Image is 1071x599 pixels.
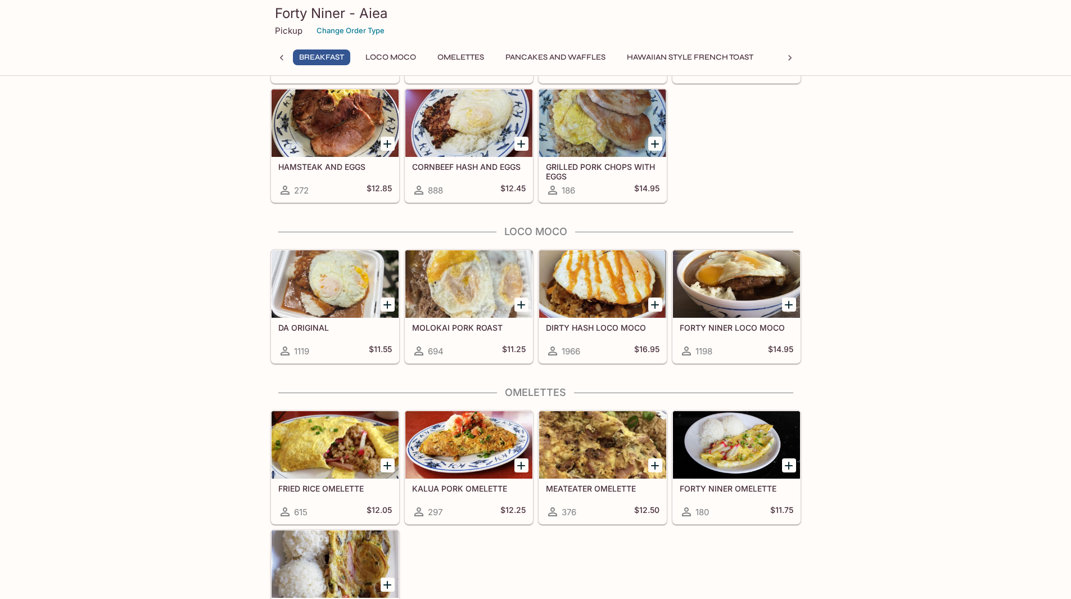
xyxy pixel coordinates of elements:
h5: FORTY NINER OMELETTE [680,484,793,493]
button: Add HAMSTEAK AND EGGS [381,137,395,151]
a: FRIED RICE OMELETTE615$12.05 [271,411,399,524]
h5: CORNBEEF HASH AND EGGS [412,162,526,172]
div: DA ORIGINAL [272,250,399,318]
h5: DIRTY HASH LOCO MOCO [546,323,659,332]
div: FORTY NINER OMELETTE [673,411,800,479]
h5: KALUA PORK OMELETTE [412,484,526,493]
div: HAMSTEAK AND EGGS [272,89,399,157]
a: FORTY NINER OMELETTE180$11.75 [672,411,801,524]
button: Loco Moco [359,49,422,65]
button: Pancakes and Waffles [499,49,612,65]
h5: FORTY NINER LOCO MOCO [680,323,793,332]
a: DA ORIGINAL1119$11.55 [271,250,399,363]
span: 180 [695,507,709,517]
div: CORNBEEF HASH AND EGGS [405,89,532,157]
button: Add FORTY NINER LOCO MOCO [782,298,796,312]
a: GRILLED PORK CHOPS WITH EGGS186$14.95 [539,89,667,202]
h4: Loco Moco [270,226,801,238]
div: DIRTY HASH LOCO MOCO [539,250,666,318]
button: Add FRIED RICE OMELETTE [381,458,395,472]
span: 615 [294,507,308,517]
span: 694 [428,346,444,357]
h5: DA ORIGINAL [278,323,392,332]
button: Add DIRTY HASH LOCO MOCO [648,298,662,312]
a: MOLOKAI PORK ROAST694$11.25 [405,250,533,363]
div: FRIED RICE OMELETTE [272,411,399,479]
button: Add FORTY NINER OMELETTE [782,458,796,472]
h5: $14.95 [634,183,659,197]
span: 1198 [695,346,712,357]
h5: $12.50 [634,505,659,519]
span: 1119 [294,346,309,357]
a: DIRTY HASH LOCO MOCO1966$16.95 [539,250,667,363]
a: FORTY NINER LOCO MOCO1198$14.95 [672,250,801,363]
button: Add VEGGIE OMELETTE [381,578,395,592]
h4: Omelettes [270,386,801,399]
div: MEATEATER OMELETTE [539,411,666,479]
h5: HAMSTEAK AND EGGS [278,162,392,172]
button: Add CORNBEEF HASH AND EGGS [514,137,528,151]
button: Hawaiian Style French Toast [621,49,760,65]
button: Omelettes [431,49,490,65]
span: 186 [562,185,575,196]
span: 1966 [562,346,580,357]
h5: $11.75 [770,505,793,519]
h5: $12.45 [500,183,526,197]
h5: FRIED RICE OMELETTE [278,484,392,493]
button: Add GRILLED PORK CHOPS WITH EGGS [648,137,662,151]
h3: Forty Niner - Aiea [275,4,797,22]
h5: $11.55 [369,344,392,358]
button: Plates [769,49,819,65]
h5: $16.95 [634,344,659,358]
a: HAMSTEAK AND EGGS272$12.85 [271,89,399,202]
button: Change Order Type [311,22,390,39]
div: VEGGIE OMELETTE [272,530,399,598]
h5: $11.25 [502,344,526,358]
div: FORTY NINER LOCO MOCO [673,250,800,318]
div: KALUA PORK OMELETTE [405,411,532,479]
h5: $14.95 [768,344,793,358]
div: MOLOKAI PORK ROAST [405,250,532,318]
button: Add MOLOKAI PORK ROAST [514,298,528,312]
button: Add MEATEATER OMELETTE [648,458,662,472]
div: GRILLED PORK CHOPS WITH EGGS [539,89,666,157]
h5: $12.25 [500,505,526,519]
h5: $12.85 [367,183,392,197]
span: 888 [428,185,443,196]
span: 376 [562,507,576,517]
h5: MOLOKAI PORK ROAST [412,323,526,332]
button: Add DA ORIGINAL [381,298,395,312]
span: 272 [294,185,309,196]
span: 297 [428,507,442,517]
h5: MEATEATER OMELETTE [546,484,659,493]
a: MEATEATER OMELETTE376$12.50 [539,411,667,524]
button: Add KALUA PORK OMELETTE [514,458,528,472]
a: CORNBEEF HASH AND EGGS888$12.45 [405,89,533,202]
h5: GRILLED PORK CHOPS WITH EGGS [546,162,659,181]
a: KALUA PORK OMELETTE297$12.25 [405,411,533,524]
button: Breakfast [293,49,350,65]
p: Pickup [275,25,302,36]
h5: $12.05 [367,505,392,519]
